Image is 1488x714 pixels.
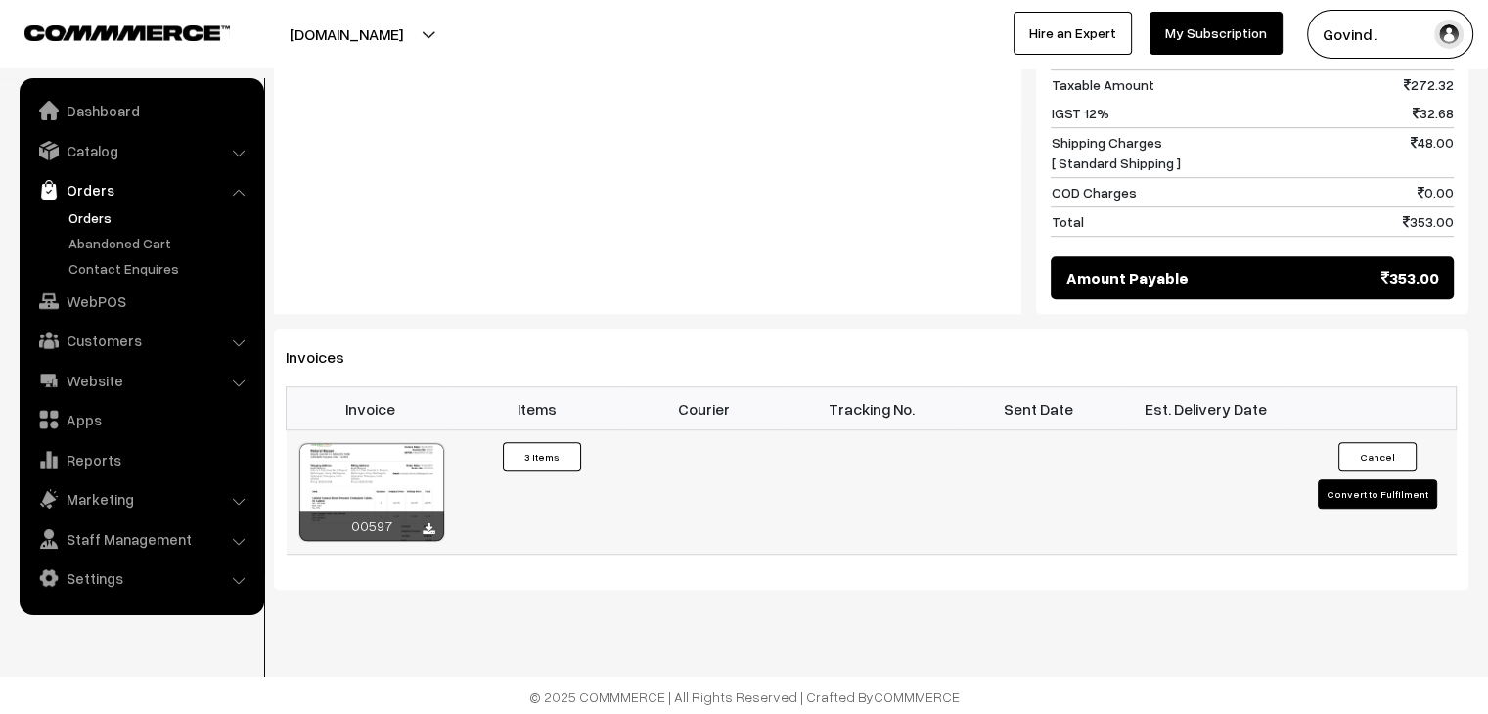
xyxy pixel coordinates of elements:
[1051,132,1180,173] span: Shipping Charges [ Standard Shipping ]
[453,387,620,430] th: Items
[64,207,257,228] a: Orders
[64,233,257,253] a: Abandoned Cart
[286,347,368,367] span: Invoices
[1014,12,1132,55] a: Hire an Expert
[24,442,257,477] a: Reports
[1404,74,1454,95] span: 272.32
[1150,12,1283,55] a: My Subscription
[503,442,581,471] button: 3 Items
[1051,74,1153,95] span: Taxable Amount
[24,560,257,596] a: Settings
[1413,103,1454,123] span: 32.68
[1338,442,1417,471] button: Cancel
[24,323,257,358] a: Customers
[1381,266,1439,290] span: 353.00
[1434,20,1464,49] img: user
[1122,387,1289,430] th: Est. Delivery Date
[24,20,196,43] a: COMMMERCE
[299,511,444,541] div: 00597
[1051,211,1083,232] span: Total
[24,25,230,40] img: COMMMERCE
[620,387,788,430] th: Courier
[24,481,257,516] a: Marketing
[1051,103,1108,123] span: IGST 12%
[64,258,257,279] a: Contact Enquires
[24,402,257,437] a: Apps
[287,387,454,430] th: Invoice
[1051,182,1136,202] span: COD Charges
[1411,132,1454,173] span: 48.00
[221,10,472,59] button: [DOMAIN_NAME]
[1065,266,1188,290] span: Amount Payable
[24,93,257,128] a: Dashboard
[24,521,257,557] a: Staff Management
[1418,182,1454,202] span: 0.00
[24,133,257,168] a: Catalog
[955,387,1122,430] th: Sent Date
[1307,10,1473,59] button: Govind .
[1403,211,1454,232] span: 353.00
[874,689,960,705] a: COMMMERCE
[24,284,257,319] a: WebPOS
[24,363,257,398] a: Website
[1318,479,1437,509] button: Convert to Fulfilment
[24,172,257,207] a: Orders
[788,387,955,430] th: Tracking No.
